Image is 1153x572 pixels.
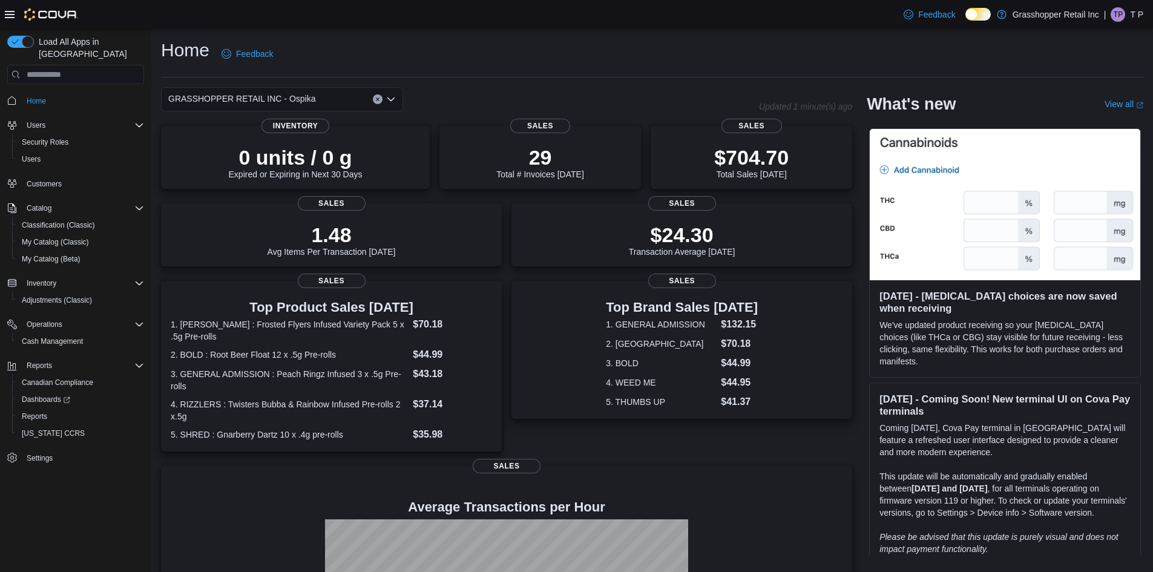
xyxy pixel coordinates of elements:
[34,36,144,60] span: Load All Apps in [GEOGRAPHIC_DATA]
[22,358,144,373] span: Reports
[879,319,1131,367] p: We've updated product receiving so your [MEDICAL_DATA] choices (like THCa or CBG) stay visible fo...
[606,376,716,389] dt: 4. WEED ME
[27,278,56,288] span: Inventory
[721,375,758,390] dd: $44.95
[27,96,46,106] span: Home
[22,450,144,465] span: Settings
[217,42,278,66] a: Feedback
[17,334,144,349] span: Cash Management
[22,177,67,191] a: Customers
[12,217,149,234] button: Classification (Classic)
[12,391,149,408] a: Dashboards
[27,203,51,213] span: Catalog
[2,449,149,467] button: Settings
[22,93,144,108] span: Home
[721,119,782,133] span: Sales
[879,422,1131,458] p: Coming [DATE], Cova Pay terminal in [GEOGRAPHIC_DATA] will feature a refreshed user interface des...
[629,223,735,247] p: $24.30
[510,119,571,133] span: Sales
[229,145,363,179] div: Expired or Expiring in Next 30 Days
[229,145,363,169] p: 0 units / 0 g
[2,91,149,109] button: Home
[899,2,960,27] a: Feedback
[965,8,991,21] input: Dark Mode
[268,223,396,257] div: Avg Items Per Transaction [DATE]
[7,87,144,498] nav: Complex example
[12,408,149,425] button: Reports
[22,378,93,387] span: Canadian Compliance
[27,453,53,463] span: Settings
[648,274,716,288] span: Sales
[171,318,408,343] dt: 1. [PERSON_NAME] : Frosted Flyers Infused Variety Pack 5 x .5g Pre-rolls
[606,300,758,315] h3: Top Brand Sales [DATE]
[171,398,408,422] dt: 4. RIZZLERS : Twisters Bubba & Rainbow Infused Pre-rolls 2 x.5g
[261,119,329,133] span: Inventory
[17,152,144,166] span: Users
[17,409,144,424] span: Reports
[629,223,735,257] div: Transaction Average [DATE]
[298,196,366,211] span: Sales
[268,223,396,247] p: 1.48
[2,316,149,333] button: Operations
[22,337,83,346] span: Cash Management
[759,102,852,111] p: Updated 1 minute(s) ago
[17,152,45,166] a: Users
[22,220,95,230] span: Classification (Classic)
[413,317,492,332] dd: $70.18
[17,375,144,390] span: Canadian Compliance
[17,426,144,441] span: Washington CCRS
[373,94,383,104] button: Clear input
[867,94,956,114] h2: What's new
[27,120,45,130] span: Users
[1130,7,1143,22] p: T P
[12,251,149,268] button: My Catalog (Beta)
[496,145,583,179] div: Total # Invoices [DATE]
[2,357,149,374] button: Reports
[27,179,62,189] span: Customers
[12,134,149,151] button: Security Roles
[606,396,716,408] dt: 5. THUMBS UP
[496,145,583,169] p: 29
[161,38,209,62] h1: Home
[171,429,408,441] dt: 5. SHRED : Gnarberry Dartz 10 x .4g pre-rolls
[413,397,492,412] dd: $37.14
[22,237,89,247] span: My Catalog (Classic)
[413,367,492,381] dd: $43.18
[606,338,716,350] dt: 2. [GEOGRAPHIC_DATA]
[606,357,716,369] dt: 3. BOLD
[648,196,716,211] span: Sales
[17,409,52,424] a: Reports
[22,176,144,191] span: Customers
[606,318,716,330] dt: 1. GENERAL ADMISSION
[22,154,41,164] span: Users
[721,356,758,370] dd: $44.99
[12,333,149,350] button: Cash Management
[298,274,366,288] span: Sales
[17,252,85,266] a: My Catalog (Beta)
[879,470,1131,519] p: This update will be automatically and gradually enabled between , for all terminals operating on ...
[22,137,68,147] span: Security Roles
[714,145,789,179] div: Total Sales [DATE]
[17,252,144,266] span: My Catalog (Beta)
[22,118,144,133] span: Users
[27,361,52,370] span: Reports
[912,484,987,493] strong: [DATE] and [DATE]
[22,358,57,373] button: Reports
[171,300,492,315] h3: Top Product Sales [DATE]
[22,276,144,291] span: Inventory
[1136,102,1143,109] svg: External link
[17,135,144,150] span: Security Roles
[413,427,492,442] dd: $35.98
[879,532,1119,554] em: Please be advised that this update is purely visual and does not impact payment functionality.
[236,48,273,60] span: Feedback
[12,374,149,391] button: Canadian Compliance
[17,293,144,307] span: Adjustments (Classic)
[1111,7,1125,22] div: T P
[17,235,94,249] a: My Catalog (Classic)
[2,117,149,134] button: Users
[721,395,758,409] dd: $41.37
[171,349,408,361] dt: 2. BOLD : Root Beer Float 12 x .5g Pre-rolls
[27,320,62,329] span: Operations
[473,459,540,473] span: Sales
